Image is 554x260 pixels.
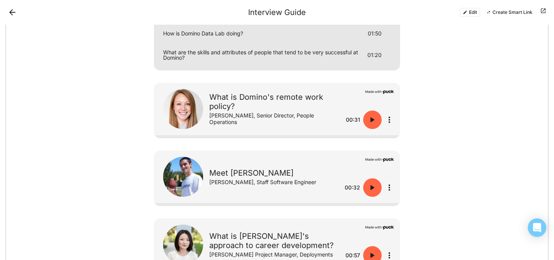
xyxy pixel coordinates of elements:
img: Made with Puck [365,89,394,94]
div: How is Domino Data Lab doing? [160,31,365,36]
button: More options [385,251,394,260]
button: More options [385,183,394,192]
img: Alejo Abdala headshot [163,157,203,197]
div: [PERSON_NAME] Project Manager, Deployments [209,252,335,258]
img: Melissa Smith headshot [163,89,203,129]
div: What is Domino's remote work policy? [209,92,335,111]
button: Play [363,178,382,197]
img: Made with Puck [365,157,394,162]
div: What are the skills and attributes of people that tend to be very successful at Domino? [160,50,364,60]
button: Back [6,6,18,18]
div: 01:20 [367,52,382,58]
div: 00:31 [339,115,360,124]
button: Edit [460,8,480,17]
div: 01:50 [368,31,382,36]
div: Interview Guide [248,8,306,17]
div: [PERSON_NAME], Senior Director, People Operations [209,112,335,126]
div: [PERSON_NAME], Staff Software Engineer [209,179,335,186]
button: More options [385,115,394,124]
div: 00:57 [339,251,360,260]
img: Made with Puck [365,225,394,230]
div: Open Intercom Messenger [528,218,546,237]
div: 00:32 [339,183,360,192]
div: What are the skills and attributes of people that tend to be very successful at Domino?01:20More ... [157,46,397,64]
div: Meet [PERSON_NAME] [209,168,335,178]
button: Play [363,111,382,129]
div: How is Domino Data Lab doing?01:50More options [157,24,397,43]
div: What is [PERSON_NAME]'s approach to career development? [209,231,335,250]
button: Create Smart Link [483,8,536,17]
